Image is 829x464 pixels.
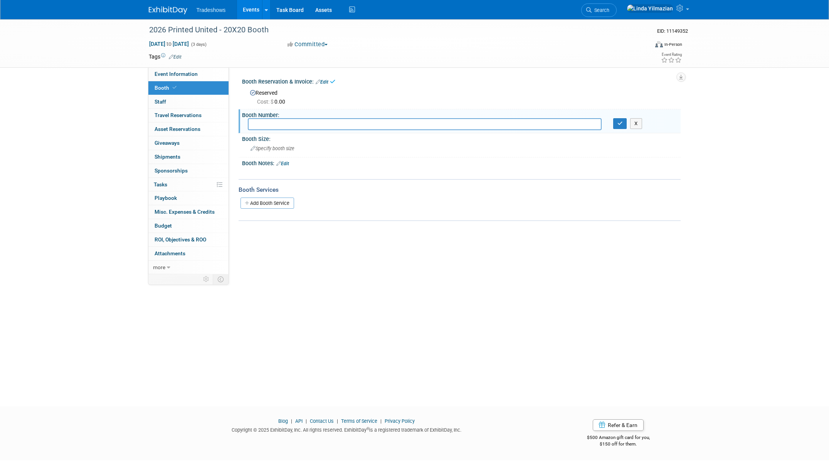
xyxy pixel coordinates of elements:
[155,99,166,105] span: Staff
[239,186,681,194] div: Booth Services
[385,418,415,424] a: Privacy Policy
[148,122,229,136] a: Asset Reservations
[146,23,637,37] div: 2026 Printed United - 20X20 Booth
[592,7,609,13] span: Search
[155,168,188,174] span: Sponsorships
[173,85,177,90] i: Booth reservation complete
[335,418,340,424] span: |
[148,247,229,260] a: Attachments
[242,109,681,119] div: Booth Number:
[278,418,288,424] a: Blog
[148,178,229,191] a: Tasks
[153,264,165,270] span: more
[378,418,383,424] span: |
[603,40,683,52] div: Event Format
[155,154,180,160] span: Shipments
[197,7,226,13] span: Tradeshows
[213,274,229,284] td: Toggle Event Tabs
[248,87,675,106] div: Reserved
[341,418,377,424] a: Terms of Service
[367,427,369,431] sup: ®
[556,429,681,447] div: $500 Amazon gift card for you,
[257,99,288,105] span: 0.00
[200,274,213,284] td: Personalize Event Tab Strip
[155,140,180,146] span: Giveaways
[304,418,309,424] span: |
[257,99,274,105] span: Cost: $
[148,233,229,246] a: ROI, Objectives & ROO
[155,236,206,243] span: ROI, Objectives & ROO
[149,425,545,434] div: Copyright © 2025 ExhibitDay, Inc. All rights reserved. ExhibitDay is a registered trademark of Ex...
[155,85,178,91] span: Booth
[593,419,644,431] a: Refer & Earn
[148,81,229,95] a: Booth
[148,261,229,274] a: more
[155,209,215,215] span: Misc. Expenses & Credits
[155,250,185,256] span: Attachments
[148,219,229,233] a: Budget
[240,198,294,209] a: Add Booth Service
[581,3,617,17] a: Search
[242,76,681,86] div: Booth Reservation & Invoice:
[169,54,182,60] a: Edit
[155,195,177,201] span: Playbook
[251,146,294,151] span: Specify booth size
[627,4,673,13] img: Linda Yilmazian
[148,150,229,164] a: Shipments
[148,205,229,219] a: Misc. Expenses & Credits
[155,126,200,132] span: Asset Reservations
[242,157,681,168] div: Booth Notes:
[148,109,229,122] a: Travel Reservations
[165,41,173,47] span: to
[148,95,229,109] a: Staff
[316,79,328,85] a: Edit
[630,118,642,129] button: X
[661,53,682,57] div: Event Rating
[242,133,681,143] div: Booth Size:
[148,67,229,81] a: Event Information
[149,7,187,14] img: ExhibitDay
[148,191,229,205] a: Playbook
[655,41,663,47] img: Format-Inperson.png
[664,42,682,47] div: In-Person
[276,161,289,166] a: Edit
[149,53,182,60] td: Tags
[155,112,202,118] span: Travel Reservations
[289,418,294,424] span: |
[295,418,303,424] a: API
[285,40,331,49] button: Committed
[155,71,198,77] span: Event Information
[155,223,172,229] span: Budget
[148,136,229,150] a: Giveaways
[556,441,681,447] div: $150 off for them.
[190,42,207,47] span: (3 days)
[310,418,334,424] a: Contact Us
[154,181,167,188] span: Tasks
[149,40,189,47] span: [DATE] [DATE]
[657,28,688,34] span: Event ID: 11149352
[148,164,229,178] a: Sponsorships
